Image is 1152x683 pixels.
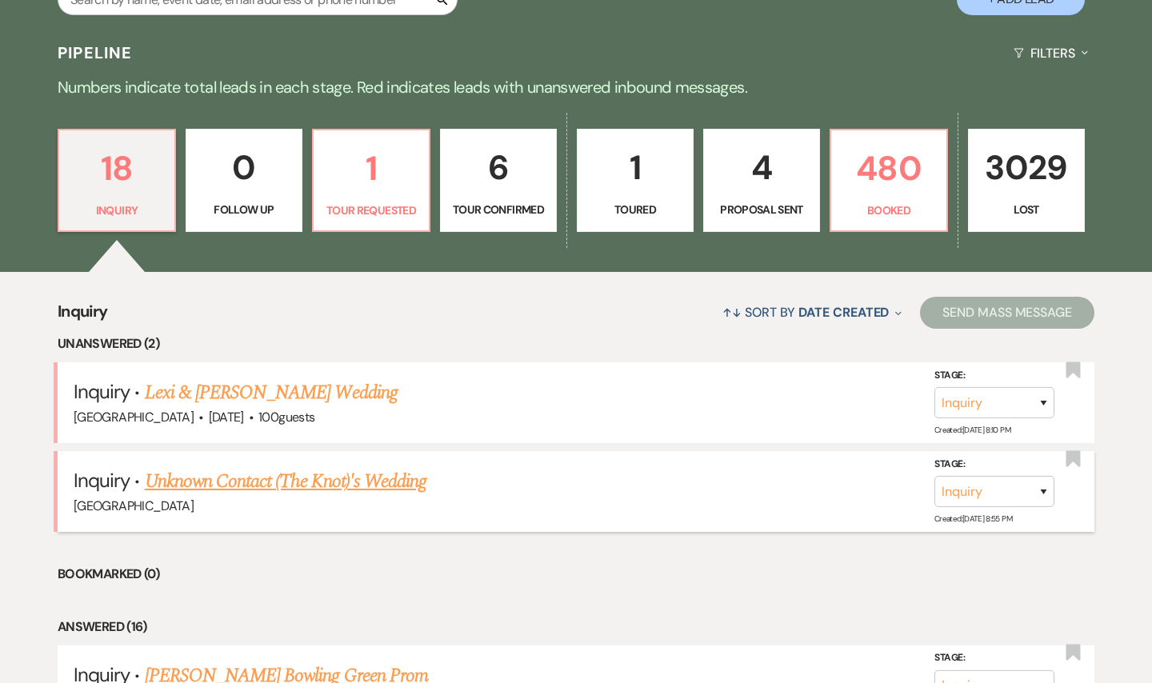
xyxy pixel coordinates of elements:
[74,409,194,425] span: [GEOGRAPHIC_DATA]
[58,564,1094,585] li: Bookmarked (0)
[968,129,1085,233] a: 3029Lost
[934,513,1012,524] span: Created: [DATE] 8:55 PM
[145,467,426,496] a: Unknown Contact (The Knot)'s Wedding
[978,141,1074,194] p: 3029
[74,497,194,514] span: [GEOGRAPHIC_DATA]
[450,141,546,194] p: 6
[978,201,1074,218] p: Lost
[145,378,398,407] a: Lexi & [PERSON_NAME] Wedding
[186,129,302,233] a: 0Follow Up
[312,129,430,233] a: 1Tour Requested
[450,201,546,218] p: Tour Confirmed
[587,141,683,194] p: 1
[798,304,889,321] span: Date Created
[841,202,937,219] p: Booked
[714,201,810,218] p: Proposal Sent
[841,142,937,195] p: 480
[196,201,292,218] p: Follow Up
[722,304,742,321] span: ↑↓
[69,202,165,219] p: Inquiry
[323,142,419,195] p: 1
[74,468,130,493] span: Inquiry
[196,141,292,194] p: 0
[577,129,694,233] a: 1Toured
[58,129,176,233] a: 18Inquiry
[323,202,419,219] p: Tour Requested
[934,425,1010,435] span: Created: [DATE] 8:10 PM
[934,456,1054,473] label: Stage:
[716,291,908,334] button: Sort By Date Created
[58,299,108,334] span: Inquiry
[58,617,1094,637] li: Answered (16)
[1007,32,1094,74] button: Filters
[934,649,1054,667] label: Stage:
[69,142,165,195] p: 18
[703,129,820,233] a: 4Proposal Sent
[209,409,244,425] span: [DATE]
[714,141,810,194] p: 4
[934,367,1054,385] label: Stage:
[440,129,557,233] a: 6Tour Confirmed
[920,297,1094,329] button: Send Mass Message
[258,409,314,425] span: 100 guests
[830,129,948,233] a: 480Booked
[58,334,1094,354] li: Unanswered (2)
[74,379,130,404] span: Inquiry
[587,201,683,218] p: Toured
[58,42,133,64] h3: Pipeline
